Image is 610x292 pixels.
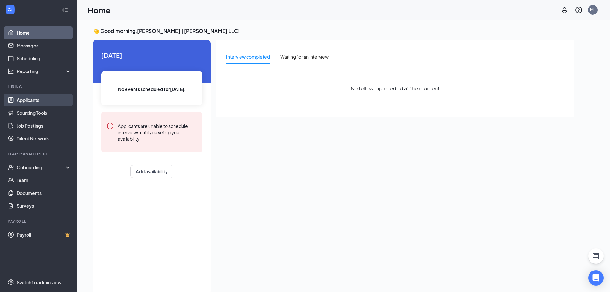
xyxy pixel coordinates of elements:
button: Add availability [130,165,173,178]
svg: Settings [8,279,14,286]
a: Surveys [17,199,71,212]
svg: Error [106,122,114,130]
div: Onboarding [17,164,66,171]
a: Sourcing Tools [17,106,71,119]
svg: QuestionInfo [575,6,582,14]
a: PayrollCrown [17,228,71,241]
a: Applicants [17,94,71,106]
svg: Notifications [561,6,568,14]
div: ML [590,7,595,13]
svg: Collapse [62,7,68,13]
svg: UserCheck [8,164,14,171]
div: Hiring [8,84,70,89]
svg: ChatActive [592,252,600,260]
a: Home [17,26,71,39]
button: ChatActive [588,248,604,264]
span: No events scheduled for [DATE] . [118,86,186,93]
div: Interview completed [226,53,270,60]
div: Payroll [8,219,70,224]
div: Applicants are unable to schedule interviews until you set up your availability. [118,122,197,142]
svg: Analysis [8,68,14,74]
div: Reporting [17,68,72,74]
a: Documents [17,187,71,199]
div: Waiting for an interview [280,53,329,60]
a: Scheduling [17,52,71,65]
div: Open Intercom Messenger [588,270,604,286]
span: [DATE] [101,50,202,60]
span: No follow-up needed at the moment [351,84,440,92]
div: Switch to admin view [17,279,61,286]
a: Job Postings [17,119,71,132]
a: Team [17,174,71,187]
h3: 👋 Good morning, [PERSON_NAME] | [PERSON_NAME] LLC ! [93,28,574,35]
h1: Home [88,4,110,15]
a: Messages [17,39,71,52]
svg: WorkstreamLogo [7,6,13,13]
a: Talent Network [17,132,71,145]
div: Team Management [8,151,70,157]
